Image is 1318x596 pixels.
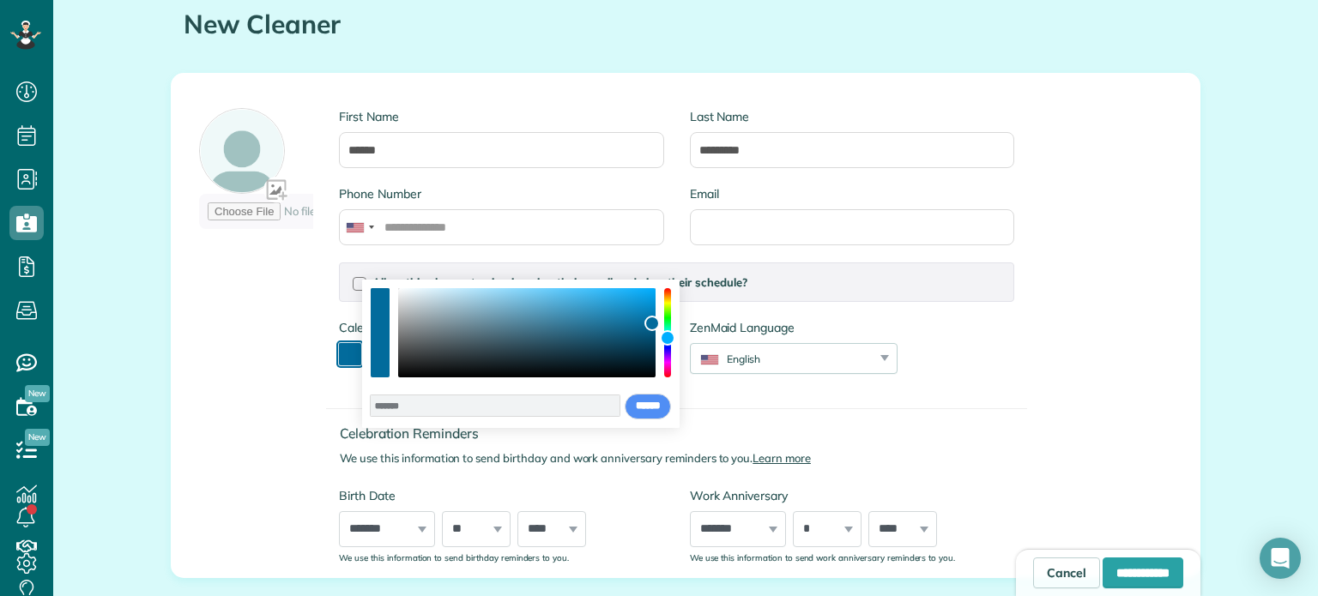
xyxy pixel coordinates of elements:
label: First Name [339,108,663,125]
div: United States: +1 [340,210,379,244]
label: Last Name [690,108,1014,125]
h1: New Cleaner [184,10,1188,39]
div: hue selection slider [664,288,671,377]
div: English [691,352,875,366]
div: Open Intercom Messenger [1260,538,1301,579]
sub: We use this information to send work anniversary reminders to you. [690,552,955,563]
label: Phone Number [339,185,663,202]
sub: We use this information to send birthday reminders to you. [339,552,569,563]
a: Learn more [753,451,811,465]
label: Email [690,185,1014,202]
input: color input field [370,394,620,417]
label: Birth Date [339,487,663,504]
h4: Celebration Reminders [340,426,1027,441]
label: ZenMaid Language [690,319,898,336]
span: New [25,385,50,402]
button: toggle color picker dialog [339,343,361,365]
a: Cancel [1033,557,1100,588]
label: Work Anniversary [690,487,1014,504]
div: color selection area [398,288,656,377]
label: Calendar color [339,319,418,336]
span: New [25,429,50,446]
button: use previous color [371,288,390,333]
p: We use this information to send birthday and work anniversary reminders to you. [340,450,1027,467]
div: color picker dialog [362,280,680,428]
input: save and close [625,394,671,419]
span: Allow this cleaner to sign in using their email and view their schedule? [372,275,747,289]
